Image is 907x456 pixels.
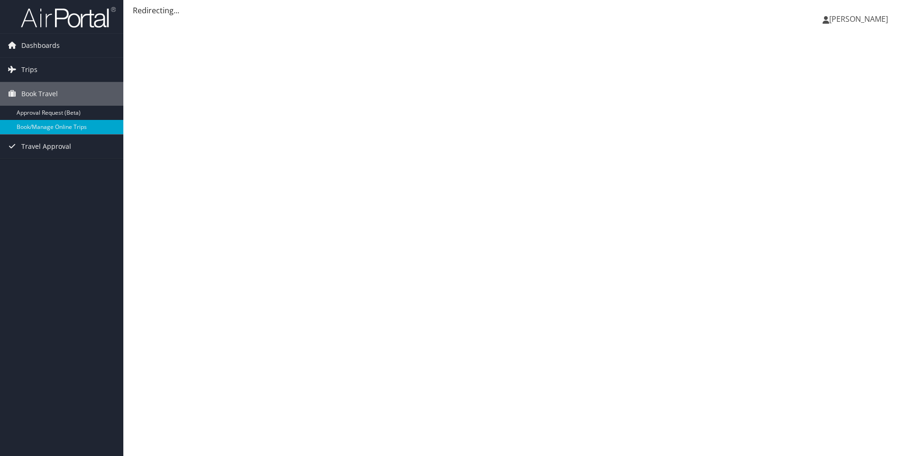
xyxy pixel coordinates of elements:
[823,5,898,33] a: [PERSON_NAME]
[133,5,898,16] div: Redirecting...
[829,14,888,24] span: [PERSON_NAME]
[21,58,37,82] span: Trips
[21,6,116,28] img: airportal-logo.png
[21,135,71,158] span: Travel Approval
[21,82,58,106] span: Book Travel
[21,34,60,57] span: Dashboards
